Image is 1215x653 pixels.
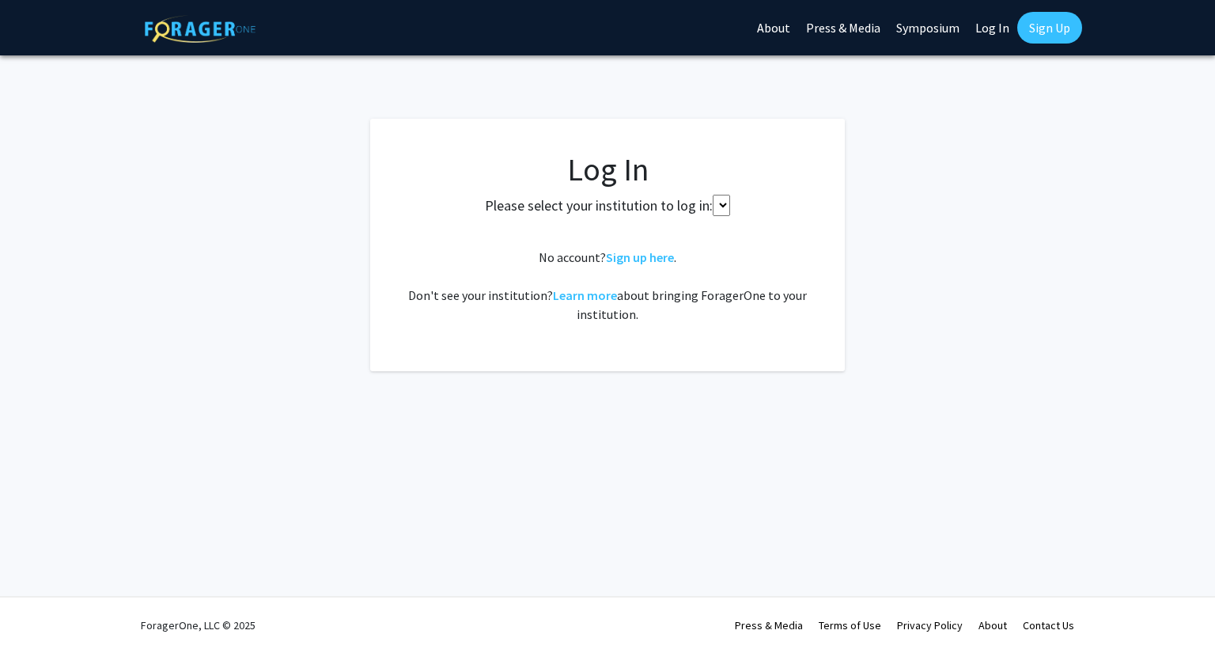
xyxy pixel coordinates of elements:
[897,618,963,632] a: Privacy Policy
[485,195,713,216] label: Please select your institution to log in:
[402,248,813,324] div: No account? . Don't see your institution? about bringing ForagerOne to your institution.
[141,598,255,653] div: ForagerOne, LLC © 2025
[1017,12,1082,44] a: Sign Up
[735,618,803,632] a: Press & Media
[978,618,1007,632] a: About
[606,249,674,265] a: Sign up here
[145,15,255,43] img: ForagerOne Logo
[402,150,813,188] h1: Log In
[819,618,881,632] a: Terms of Use
[553,287,617,303] a: Learn more about bringing ForagerOne to your institution
[1023,618,1074,632] a: Contact Us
